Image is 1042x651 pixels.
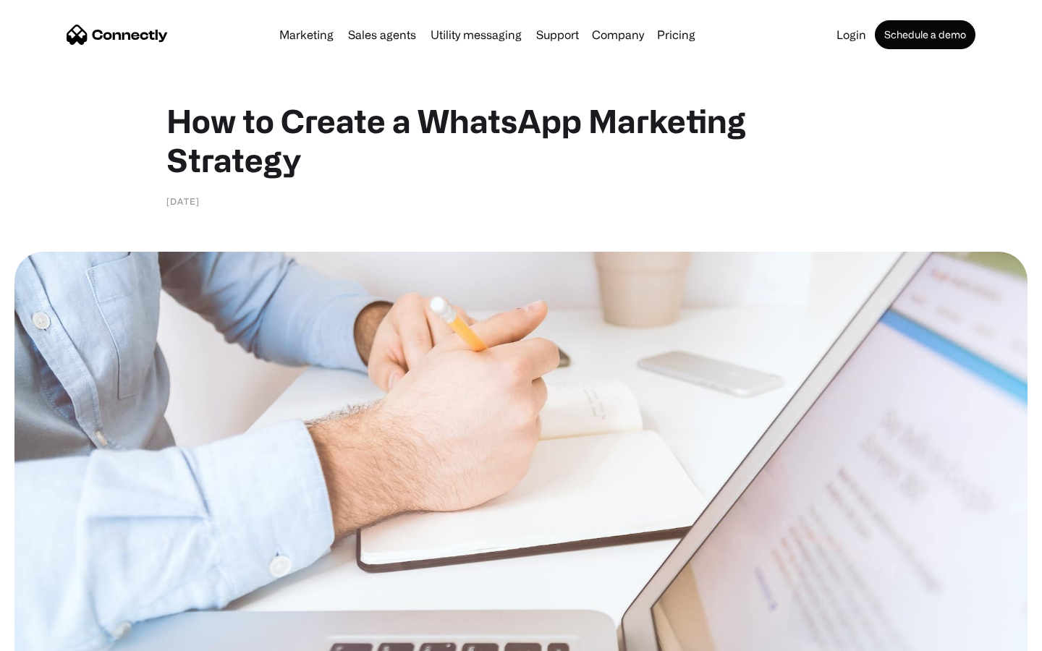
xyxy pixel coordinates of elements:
div: Company [592,25,644,45]
a: Pricing [651,29,701,41]
a: Login [831,29,872,41]
a: Support [530,29,585,41]
div: [DATE] [166,194,200,208]
ul: Language list [29,626,87,646]
a: Sales agents [342,29,422,41]
a: Schedule a demo [875,20,975,49]
h1: How to Create a WhatsApp Marketing Strategy [166,101,876,179]
a: Utility messaging [425,29,528,41]
aside: Language selected: English [14,626,87,646]
a: Marketing [274,29,339,41]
